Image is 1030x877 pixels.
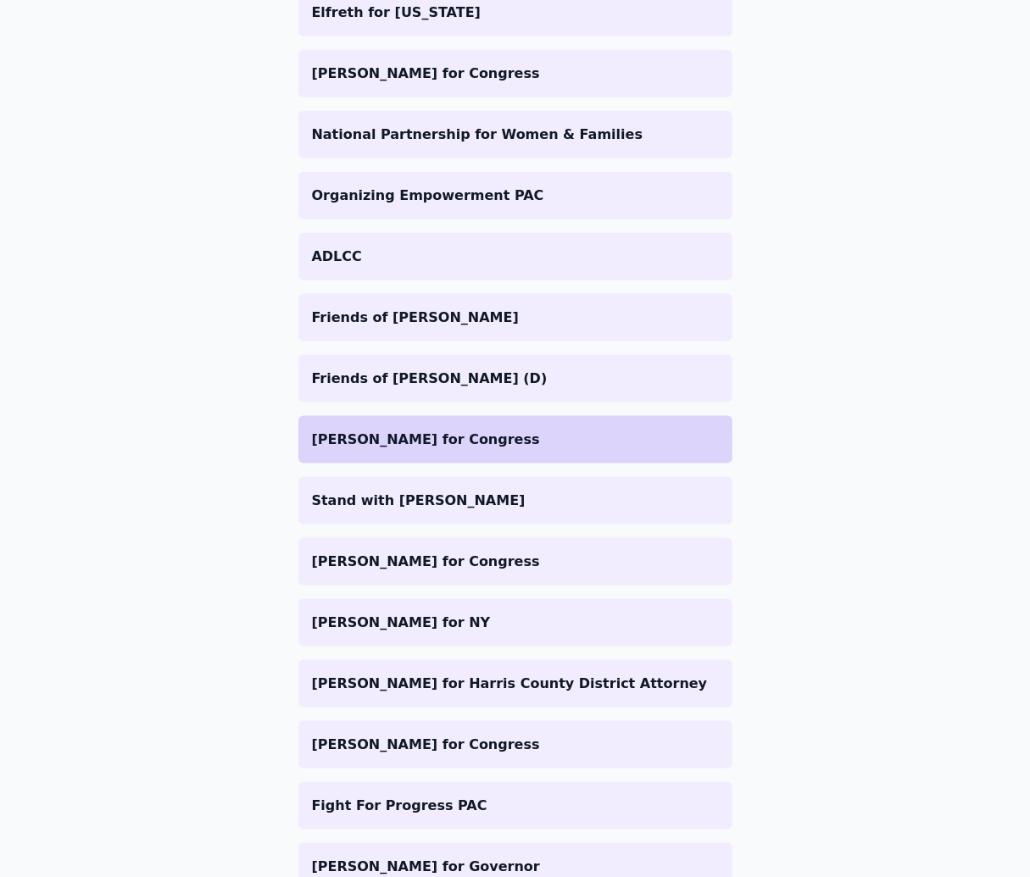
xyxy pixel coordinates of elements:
[298,172,732,219] a: Organizing Empowerment PAC
[298,111,732,158] a: National Partnership for Women & Families
[298,416,732,463] a: [PERSON_NAME] for Congress
[298,660,732,708] a: [PERSON_NAME] for Harris County District Attorney
[312,3,719,23] p: Elfreth for [US_STATE]
[312,369,719,389] p: Friends of [PERSON_NAME] (D)
[312,247,719,267] p: ADLCC
[298,355,732,402] a: Friends of [PERSON_NAME] (D)
[312,430,719,450] p: [PERSON_NAME] for Congress
[298,233,732,280] a: ADLCC
[298,50,732,97] a: [PERSON_NAME] for Congress
[312,857,719,877] p: [PERSON_NAME] for Governor
[312,613,719,633] p: [PERSON_NAME] for NY
[312,552,719,572] p: [PERSON_NAME] for Congress
[312,674,719,694] p: [PERSON_NAME] for Harris County District Attorney
[312,796,719,816] p: Fight For Progress PAC
[298,294,732,341] a: Friends of [PERSON_NAME]
[298,782,732,830] a: Fight For Progress PAC
[312,186,719,206] p: Organizing Empowerment PAC
[312,125,719,145] p: National Partnership for Women & Families
[312,491,719,511] p: Stand with [PERSON_NAME]
[298,538,732,586] a: [PERSON_NAME] for Congress
[312,308,719,328] p: Friends of [PERSON_NAME]
[298,599,732,647] a: [PERSON_NAME] for NY
[312,735,719,755] p: [PERSON_NAME] for Congress
[298,721,732,769] a: [PERSON_NAME] for Congress
[298,477,732,525] a: Stand with [PERSON_NAME]
[312,64,719,84] p: [PERSON_NAME] for Congress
